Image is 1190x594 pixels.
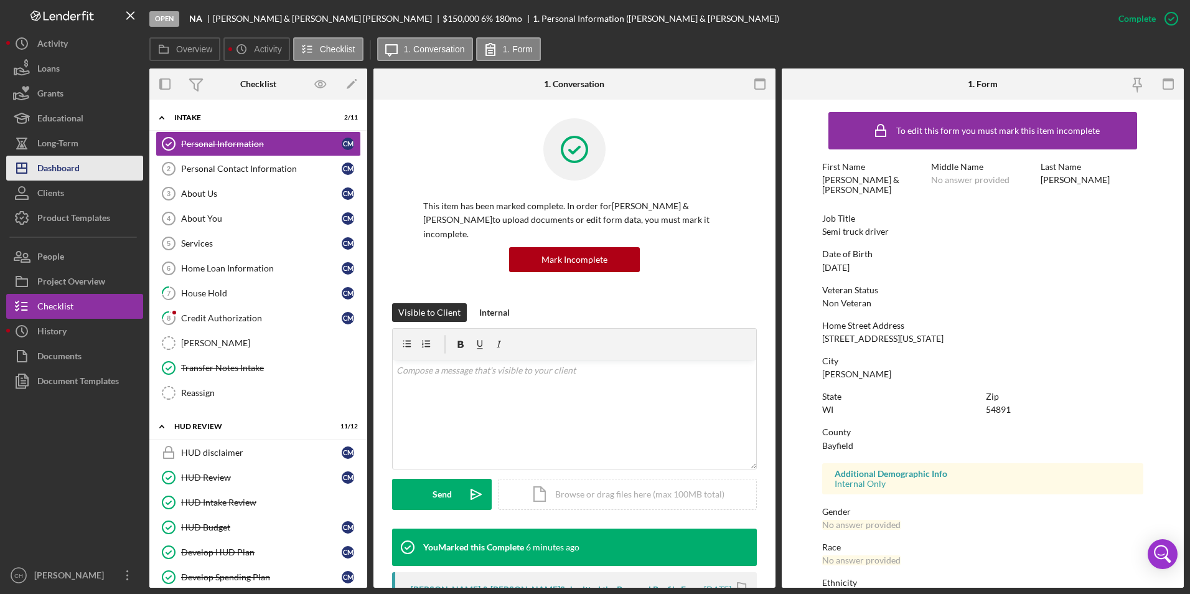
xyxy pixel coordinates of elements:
div: State [822,392,980,402]
div: Dashboard [37,156,80,184]
div: 6 % [481,14,493,24]
div: Visible to Client [398,303,461,322]
div: C M [342,312,354,324]
button: Clients [6,181,143,205]
div: Internal Only [835,479,1131,489]
div: Transfer Notes Intake [181,363,360,373]
div: Develop HUD Plan [181,547,342,557]
a: Personal InformationCM [156,131,361,156]
div: C M [342,446,354,459]
tspan: 8 [167,314,171,322]
div: No answer provided [822,555,901,565]
button: History [6,319,143,344]
div: About Us [181,189,342,199]
div: 1. Conversation [544,79,604,89]
div: C M [342,571,354,583]
a: Develop HUD PlanCM [156,540,361,565]
div: Job Title [822,214,1144,224]
div: Bayfield [822,441,853,451]
button: Loans [6,56,143,81]
div: Loans [37,56,60,84]
div: C M [342,187,354,200]
div: [PERSON_NAME] & [PERSON_NAME] [822,175,925,195]
a: 2Personal Contact InformationCM [156,156,361,181]
button: Activity [223,37,289,61]
a: HUD Intake Review [156,490,361,515]
div: Open [149,11,179,27]
a: Product Templates [6,205,143,230]
div: Home Street Address [822,321,1144,331]
tspan: 2 [167,165,171,172]
div: About You [181,214,342,224]
div: Documents [37,344,82,372]
button: Dashboard [6,156,143,181]
tspan: 3 [167,190,171,197]
div: 2 / 11 [335,114,358,121]
label: Activity [254,44,281,54]
div: HUD Review [181,473,342,483]
label: 1. Form [503,44,533,54]
div: HUD Budget [181,522,342,532]
div: Zip [986,392,1143,402]
div: Personal Information [181,139,342,149]
div: Veteran Status [822,285,1144,295]
div: C M [342,287,354,299]
div: Last Name [1041,162,1144,172]
div: County [822,427,1144,437]
div: Product Templates [37,205,110,233]
div: C M [342,163,354,175]
p: This item has been marked complete. In order for [PERSON_NAME] & [PERSON_NAME] to upload document... [423,199,726,241]
button: Grants [6,81,143,106]
div: [DATE] [822,263,850,273]
div: Date of Birth [822,249,1144,259]
div: 11 / 12 [335,423,358,430]
div: C M [342,212,354,225]
div: Activity [37,31,68,59]
div: Develop Spending Plan [181,572,342,582]
div: 54891 [986,405,1011,415]
div: HUD Intake Review [181,497,360,507]
div: [STREET_ADDRESS][US_STATE] [822,334,944,344]
div: History [37,319,67,347]
a: Reassign [156,380,361,405]
tspan: 4 [167,215,171,222]
a: 8Credit AuthorizationCM [156,306,361,331]
a: 6Home Loan InformationCM [156,256,361,281]
time: 2025-10-15 16:20 [526,542,579,552]
button: Long-Term [6,131,143,156]
a: 5ServicesCM [156,231,361,256]
div: Intake [174,114,327,121]
div: You Marked this Complete [423,542,524,552]
button: People [6,244,143,269]
div: C M [342,237,354,250]
div: Project Overview [37,269,105,297]
div: First Name [822,162,925,172]
div: Educational [37,106,83,134]
tspan: 6 [167,265,171,272]
a: Document Templates [6,369,143,394]
div: People [37,244,64,272]
div: Credit Authorization [181,313,342,323]
div: To edit this form you must mark this item incomplete [896,126,1100,136]
div: 1. Personal Information ([PERSON_NAME] & [PERSON_NAME]) [533,14,779,24]
a: Transfer Notes Intake [156,356,361,380]
tspan: 5 [167,240,171,247]
a: 7House HoldCM [156,281,361,306]
div: Personal Contact Information [181,164,342,174]
a: Educational [6,106,143,131]
button: Activity [6,31,143,56]
div: Document Templates [37,369,119,397]
a: [PERSON_NAME] [156,331,361,356]
div: Additional Demographic Info [835,469,1131,479]
div: Mark Incomplete [541,247,607,272]
button: Send [392,479,492,510]
div: Checklist [37,294,73,322]
div: Long-Term [37,131,78,159]
button: 1. Conversation [377,37,473,61]
div: C M [342,262,354,275]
